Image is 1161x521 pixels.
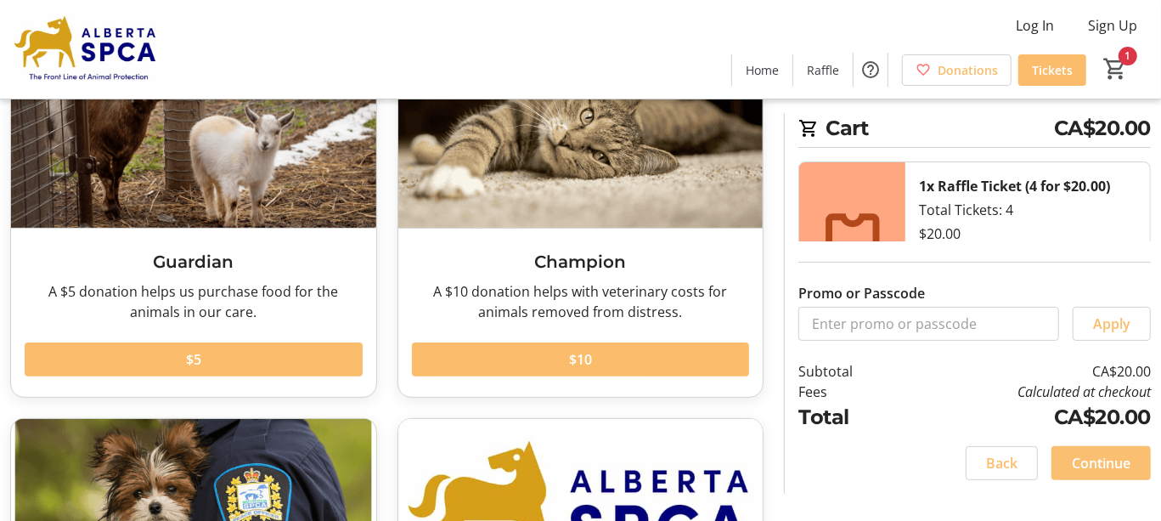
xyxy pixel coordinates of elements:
[798,382,900,402] td: Fees
[938,61,998,79] span: Donations
[900,382,1151,402] td: Calculated at checkout
[1074,12,1151,39] button: Sign Up
[1093,314,1130,334] span: Apply
[11,22,376,228] img: Guardian
[732,54,792,86] a: Home
[919,224,961,244] div: $20.00
[798,402,900,433] td: Total
[25,281,363,322] div: A $5 donation helps us purchase food for the animals in our care.
[746,61,779,79] span: Home
[798,361,900,382] td: Subtotal
[905,162,1150,332] div: Total Tickets: 4
[412,343,750,377] button: $10
[1072,453,1130,473] span: Continue
[1051,446,1151,480] button: Continue
[798,113,1151,148] h2: Cart
[569,349,592,370] span: $10
[1016,15,1054,36] span: Log In
[1018,54,1086,86] a: Tickets
[854,53,888,87] button: Help
[966,446,1038,480] button: Back
[398,22,764,228] img: Champion
[902,54,1012,86] a: Donations
[798,283,925,303] label: Promo or Passcode
[1073,307,1151,341] button: Apply
[412,249,750,275] h3: Champion
[1054,113,1151,144] span: CA$20.00
[25,343,363,377] button: $5
[900,402,1151,433] td: CA$20.00
[1088,15,1137,36] span: Sign Up
[900,361,1151,382] td: CA$20.00
[798,307,1059,341] input: Enter promo or passcode
[919,176,1110,196] div: 1x Raffle Ticket (4 for $20.00)
[986,453,1017,473] span: Back
[186,349,201,370] span: $5
[412,281,750,322] div: A $10 donation helps with veterinary costs for animals removed from distress.
[25,249,363,275] h3: Guardian
[1032,61,1073,79] span: Tickets
[1002,12,1068,39] button: Log In
[807,61,839,79] span: Raffle
[10,7,161,92] img: Alberta SPCA's Logo
[793,54,853,86] a: Raffle
[1100,54,1130,84] button: Cart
